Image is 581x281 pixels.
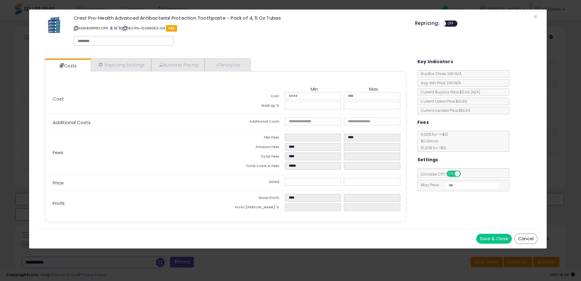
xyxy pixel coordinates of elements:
a: Repricing Settings [91,59,151,71]
td: FBA Fees [225,134,285,143]
td: Profit [PERSON_NAME] % [225,203,285,213]
p: Additional Costs [48,120,225,125]
td: Listed [225,178,285,188]
button: Save & Close [476,234,512,244]
h3: Crest Pro-Health Advanced Antibacterial Protection Toothpaste - Pack of 4, 5 Oz Tubes [74,16,406,20]
p: Price [48,180,225,185]
span: $0.30 min [418,139,438,144]
th: Max [344,87,403,92]
td: Cost [225,92,285,102]
button: Cancel [514,234,538,244]
span: ( N/A ) [471,89,480,95]
td: Total Fees [225,153,285,162]
p: Fees [48,150,225,155]
span: $0.00 [459,89,480,95]
span: Avg. Win Price 24h: N/A [418,80,461,85]
a: BuyBox page [110,26,113,31]
h5: Key Indicators [417,58,453,66]
a: Your listing only [118,26,122,31]
p: Cost [48,97,225,101]
span: Consider CPT: [418,172,469,177]
span: BuyBox Share 24h: N/A [418,71,462,76]
td: Additional Costs [225,118,285,127]
a: Analytics [205,59,250,71]
h5: Fees [417,119,429,126]
span: OFF [446,21,456,26]
th: Min [285,87,344,92]
td: Mark up % [225,102,285,111]
span: OFF [460,171,470,177]
span: ON [447,171,455,177]
span: Current Listed Price: $19.99 [418,99,467,104]
td: Gross Profit [225,194,285,203]
h5: Repricing: [415,21,440,26]
span: Map Price: [418,182,500,188]
a: Business Pricing [151,59,205,71]
h5: Settings [417,156,438,164]
span: Current Buybox Price: [418,89,480,95]
span: × [534,12,538,21]
span: 15.00 % for > $10 [418,145,447,150]
td: Total Costs & Fees [225,162,285,172]
span: FBA [166,25,177,32]
td: Amazon Fees [225,143,285,153]
span: Current Landed Price: $19.99 [418,108,470,113]
img: 51G6OyrDDUL._SL60_.jpg [45,16,63,34]
a: All offer listings [114,26,117,31]
span: 8.00 % for <= $10 [418,132,448,150]
p: ASIN: B08PWZCP1F | SKU: PG-10299082-04 [74,23,406,33]
a: Costs [45,60,90,72]
p: Profit [48,201,225,206]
